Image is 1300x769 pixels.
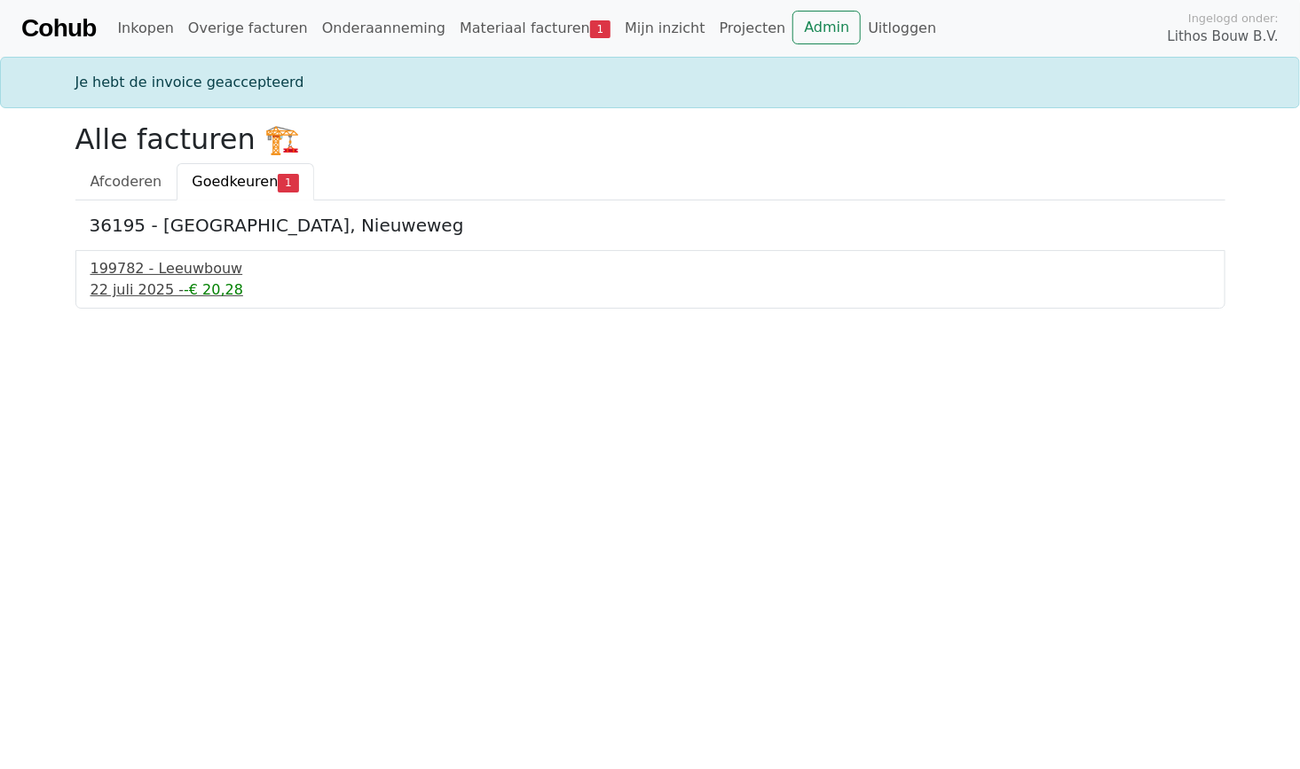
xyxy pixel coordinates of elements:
[315,11,453,46] a: Onderaanneming
[278,174,298,192] span: 1
[184,281,243,298] span: -€ 20,28
[75,122,1225,156] h2: Alle facturen 🏗️
[453,11,618,46] a: Materiaal facturen1
[91,258,1210,301] a: 199782 - Leeuwbouw22 juli 2025 --€ 20,28
[91,173,162,190] span: Afcoderen
[590,20,611,38] span: 1
[861,11,943,46] a: Uitloggen
[792,11,861,44] a: Admin
[1168,27,1279,47] span: Lithos Bouw B.V.
[192,173,278,190] span: Goedkeuren
[75,163,177,200] a: Afcoderen
[713,11,793,46] a: Projecten
[91,258,1210,279] div: 199782 - Leeuwbouw
[177,163,313,200] a: Goedkeuren1
[91,279,1210,301] div: 22 juli 2025 -
[181,11,315,46] a: Overige facturen
[110,11,180,46] a: Inkopen
[1188,10,1279,27] span: Ingelogd onder:
[618,11,713,46] a: Mijn inzicht
[90,215,1211,236] h5: 36195 - [GEOGRAPHIC_DATA], Nieuweweg
[21,7,96,50] a: Cohub
[65,72,1236,93] div: Je hebt de invoice geaccepteerd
